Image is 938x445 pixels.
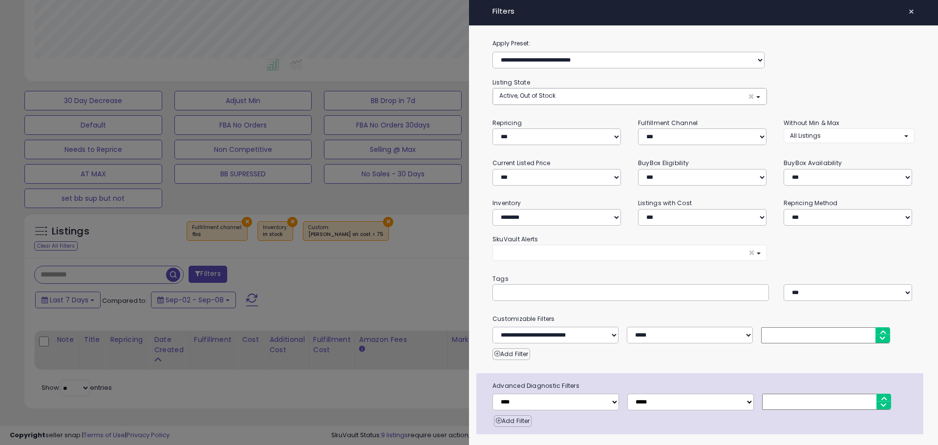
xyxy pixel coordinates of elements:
small: Customizable Filters [485,314,922,324]
small: Repricing Method [784,199,838,207]
small: BuyBox Availability [784,159,842,167]
small: Listings with Cost [638,199,692,207]
small: Listing State [492,78,530,86]
button: × [492,245,767,261]
span: Active, Out of Stock [499,91,555,100]
small: Repricing [492,119,522,127]
label: Apply Preset: [485,38,922,49]
small: BuyBox Eligibility [638,159,689,167]
span: Advanced Diagnostic Filters [485,381,923,391]
button: Add Filter [494,415,532,427]
small: Fulfillment Channel [638,119,698,127]
span: × [748,248,755,258]
small: Inventory [492,199,521,207]
span: All Listings [790,131,821,140]
button: Active, Out of Stock × [493,88,767,105]
button: All Listings [784,128,915,143]
small: SkuVault Alerts [492,235,538,243]
button: × [904,5,918,19]
span: × [748,91,754,102]
button: Add Filter [492,348,530,360]
h4: Filters [492,7,915,16]
span: × [908,5,915,19]
small: Current Listed Price [492,159,550,167]
small: Tags [485,274,922,284]
small: Without Min & Max [784,119,840,127]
